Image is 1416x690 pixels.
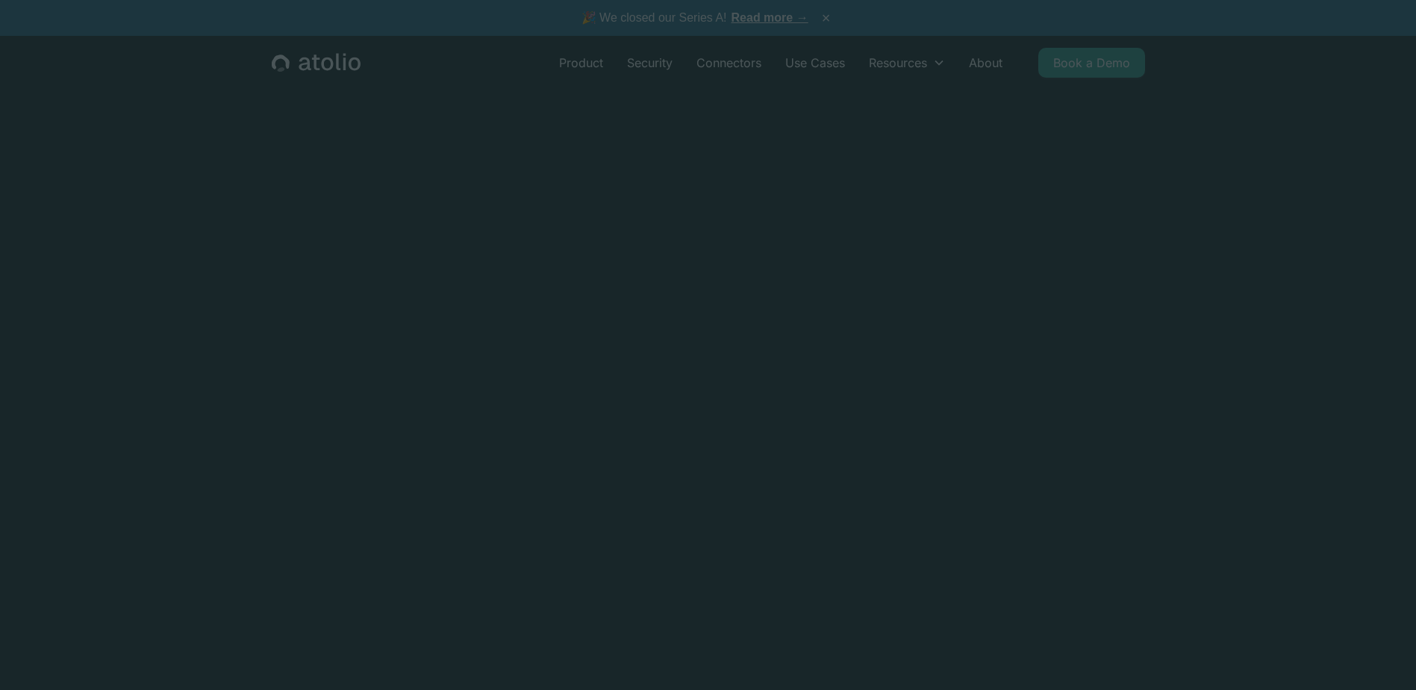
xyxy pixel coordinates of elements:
span: 🎉 We closed our Series A! [581,9,808,27]
a: Product [547,48,615,78]
button: × [817,10,835,26]
div: Resources [869,54,927,72]
a: home [272,53,361,72]
a: Security [615,48,684,78]
a: Connectors [684,48,773,78]
a: Book a Demo [1038,48,1145,78]
a: Read more → [732,11,808,24]
div: Resources [857,48,957,78]
a: Use Cases [773,48,857,78]
a: About [957,48,1014,78]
